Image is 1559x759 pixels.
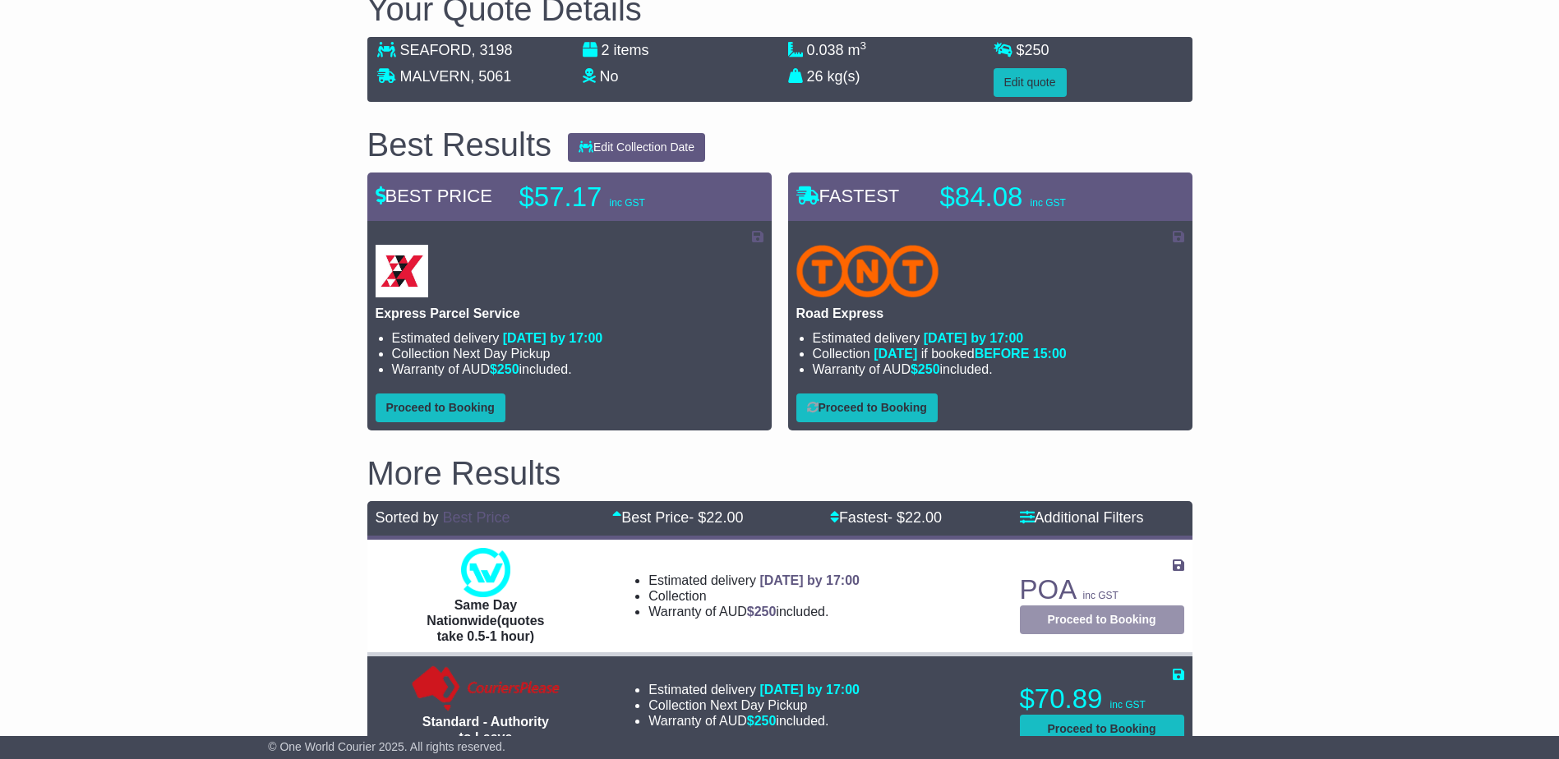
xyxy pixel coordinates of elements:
[503,331,603,345] span: [DATE] by 17:00
[490,362,519,376] span: $
[874,347,917,361] span: [DATE]
[888,509,942,526] span: - $
[1110,699,1146,711] span: inc GST
[648,713,860,729] li: Warranty of AUD included.
[747,714,777,728] span: $
[453,347,550,361] span: Next Day Pickup
[268,740,505,753] span: © One World Courier 2025. All rights reserved.
[796,306,1184,321] p: Road Express
[860,39,867,52] sup: 3
[1020,509,1144,526] a: Additional Filters
[1017,42,1049,58] span: $
[648,697,860,713] li: Collection
[848,42,867,58] span: m
[392,361,763,377] li: Warranty of AUD included.
[610,197,645,209] span: inc GST
[813,346,1184,361] li: Collection
[400,68,471,85] span: MALVERN
[1020,573,1184,606] p: POA
[443,509,510,526] a: Best Price
[1020,683,1184,715] p: $70.89
[648,682,860,697] li: Estimated delivery
[408,665,564,714] img: Couriers Please: Standard - Authority to Leave
[470,68,511,85] span: , 5061
[648,573,860,588] li: Estimated delivery
[911,362,940,376] span: $
[813,330,1184,346] li: Estimated delivery
[994,68,1067,97] button: Edit quote
[918,362,940,376] span: 250
[759,683,860,697] span: [DATE] by 17:00
[975,347,1030,361] span: BEFORE
[1033,347,1067,361] span: 15:00
[376,393,505,422] button: Proceed to Booking
[602,42,610,58] span: 2
[828,68,860,85] span: kg(s)
[924,331,1024,345] span: [DATE] by 17:00
[497,362,519,376] span: 250
[376,186,492,206] span: BEST PRICE
[874,347,1066,361] span: if booked
[648,604,860,619] li: Warranty of AUD included.
[796,186,900,206] span: FASTEST
[519,181,725,214] p: $57.17
[796,245,939,297] img: TNT Domestic: Road Express
[376,509,439,526] span: Sorted by
[759,573,860,587] span: [DATE] by 17:00
[461,548,510,597] img: One World Courier: Same Day Nationwide(quotes take 0.5-1 hour)
[796,393,938,422] button: Proceed to Booking
[392,330,763,346] li: Estimated delivery
[1083,590,1119,601] span: inc GST
[427,598,544,643] span: Same Day Nationwide(quotes take 0.5-1 hour)
[568,133,705,162] button: Edit Collection Date
[392,346,763,361] li: Collection
[940,181,1146,214] p: $84.08
[747,605,777,619] span: $
[1031,197,1066,209] span: inc GST
[648,588,860,604] li: Collection
[754,714,777,728] span: 250
[1020,715,1184,743] button: Proceed to Booking
[422,715,549,744] span: Standard - Authority to Leave
[612,509,743,526] a: Best Price- $22.00
[600,68,619,85] span: No
[689,509,743,526] span: - $
[1020,605,1184,634] button: Proceed to Booking
[754,605,777,619] span: 250
[1025,42,1049,58] span: 250
[472,42,513,58] span: , 3198
[830,509,942,526] a: Fastest- $22.00
[400,42,472,58] span: SEAFORD
[905,509,942,526] span: 22.00
[367,455,1192,491] h2: More Results
[710,698,807,712] span: Next Day Pickup
[376,245,428,297] img: Border Express: Express Parcel Service
[813,361,1184,377] li: Warranty of AUD included.
[376,306,763,321] p: Express Parcel Service
[807,68,823,85] span: 26
[359,126,560,163] div: Best Results
[706,509,743,526] span: 22.00
[614,42,649,58] span: items
[807,42,844,58] span: 0.038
